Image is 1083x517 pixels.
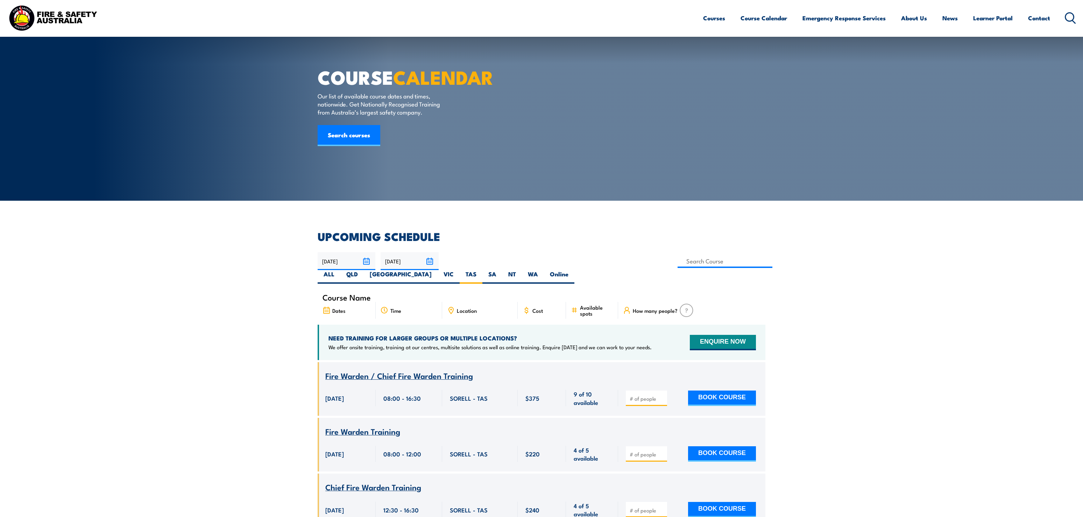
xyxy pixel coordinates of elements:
[502,270,522,284] label: NT
[383,394,421,402] span: 08:00 - 16:30
[381,252,438,270] input: To date
[318,125,380,146] a: Search courses
[328,344,652,351] p: We offer onsite training, training at our centres, multisite solutions as well as online training...
[678,254,772,268] input: Search Course
[325,450,344,458] span: [DATE]
[318,69,490,85] h1: COURSE
[450,394,488,402] span: SORELL - TAS
[390,308,401,313] span: Time
[325,425,400,437] span: Fire Warden Training
[383,506,419,514] span: 12:30 - 16:30
[574,390,610,406] span: 9 of 10 available
[688,446,756,462] button: BOOK COURSE
[482,270,502,284] label: SA
[340,270,364,284] label: QLD
[332,308,346,313] span: Dates
[383,450,421,458] span: 08:00 - 12:00
[318,252,375,270] input: From date
[318,231,765,241] h2: UPCOMING SCHEDULE
[942,9,958,27] a: News
[522,270,544,284] label: WA
[364,270,438,284] label: [GEOGRAPHIC_DATA]
[325,370,473,381] span: Fire Warden / Chief Fire Warden Training
[325,427,400,436] a: Fire Warden Training
[688,391,756,406] button: BOOK COURSE
[450,506,488,514] span: SORELL - TAS
[325,394,344,402] span: [DATE]
[703,9,725,27] a: Courses
[393,62,494,91] strong: CALENDAR
[901,9,927,27] a: About Us
[532,308,543,313] span: Cost
[544,270,574,284] label: Online
[802,9,886,27] a: Emergency Response Services
[690,335,756,350] button: ENQUIRE NOW
[325,372,473,380] a: Fire Warden / Chief Fire Warden Training
[318,270,340,284] label: ALL
[630,507,665,514] input: # of people
[318,92,445,116] p: Our list of available course dates and times, nationwide. Get Nationally Recognised Training from...
[460,270,482,284] label: TAS
[325,483,421,492] a: Chief Fire Warden Training
[525,394,539,402] span: $375
[633,308,678,313] span: How many people?
[525,450,540,458] span: $220
[630,451,665,458] input: # of people
[450,450,488,458] span: SORELL - TAS
[325,506,344,514] span: [DATE]
[328,334,652,342] h4: NEED TRAINING FOR LARGER GROUPS OR MULTIPLE LOCATIONS?
[574,446,610,462] span: 4 of 5 available
[741,9,787,27] a: Course Calendar
[323,294,371,300] span: Course Name
[1028,9,1050,27] a: Contact
[630,395,665,402] input: # of people
[457,308,477,313] span: Location
[973,9,1013,27] a: Learner Portal
[325,481,421,493] span: Chief Fire Warden Training
[438,270,460,284] label: VIC
[525,506,539,514] span: $240
[580,304,613,316] span: Available spots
